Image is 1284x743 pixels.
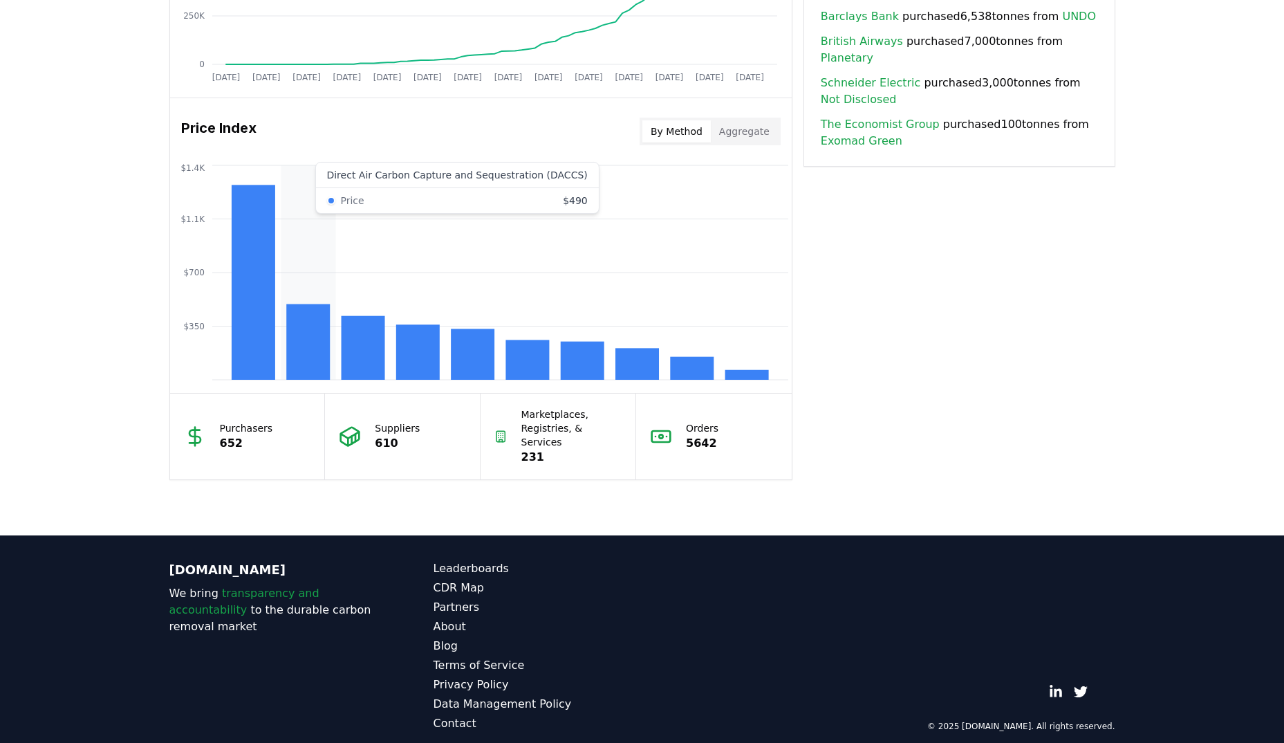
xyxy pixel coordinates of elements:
[373,73,401,82] tspan: [DATE]
[927,721,1115,732] p: © 2025 [DOMAIN_NAME]. All rights reserved.
[252,73,280,82] tspan: [DATE]
[686,435,718,452] p: 5642
[821,33,1098,66] span: purchased 7,000 tonnes from
[183,322,205,331] tspan: $350
[434,580,642,596] a: CDR Map
[575,73,603,82] tspan: [DATE]
[434,696,642,713] a: Data Management Policy
[183,268,205,277] tspan: $700
[212,73,240,82] tspan: [DATE]
[413,73,442,82] tspan: [DATE]
[169,585,378,635] p: We bring to the durable carbon removal market
[655,73,683,82] tspan: [DATE]
[434,560,642,577] a: Leaderboards
[821,116,940,133] a: The Economist Group
[696,73,724,82] tspan: [DATE]
[180,163,205,173] tspan: $1.4K
[220,435,273,452] p: 652
[434,599,642,616] a: Partners
[821,116,1098,149] span: purchased 100 tonnes from
[434,715,642,732] a: Contact
[333,73,361,82] tspan: [DATE]
[1049,685,1063,699] a: LinkedIn
[181,118,257,145] h3: Price Index
[821,50,873,66] a: Planetary
[454,73,482,82] tspan: [DATE]
[180,214,205,224] tspan: $1.1K
[521,449,622,466] p: 231
[736,73,764,82] tspan: [DATE]
[434,657,642,674] a: Terms of Service
[821,8,899,25] a: Barclays Bank
[642,120,711,143] button: By Method
[821,8,1096,25] span: purchased 6,538 tonnes from
[434,677,642,693] a: Privacy Policy
[821,91,897,108] a: Not Disclosed
[434,618,642,635] a: About
[375,421,420,435] p: Suppliers
[169,560,378,580] p: [DOMAIN_NAME]
[1062,8,1096,25] a: UNDO
[169,587,319,616] span: transparency and accountability
[494,73,522,82] tspan: [DATE]
[199,59,205,69] tspan: 0
[615,73,643,82] tspan: [DATE]
[183,11,205,21] tspan: 250K
[1074,685,1088,699] a: Twitter
[292,73,321,82] tspan: [DATE]
[821,75,1098,108] span: purchased 3,000 tonnes from
[821,33,903,50] a: British Airways
[434,638,642,654] a: Blog
[534,73,562,82] tspan: [DATE]
[686,421,718,435] p: Orders
[375,435,420,452] p: 610
[521,407,622,449] p: Marketplaces, Registries, & Services
[711,120,778,143] button: Aggregate
[821,75,920,91] a: Schneider Electric
[821,133,902,149] a: Exomad Green
[220,421,273,435] p: Purchasers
